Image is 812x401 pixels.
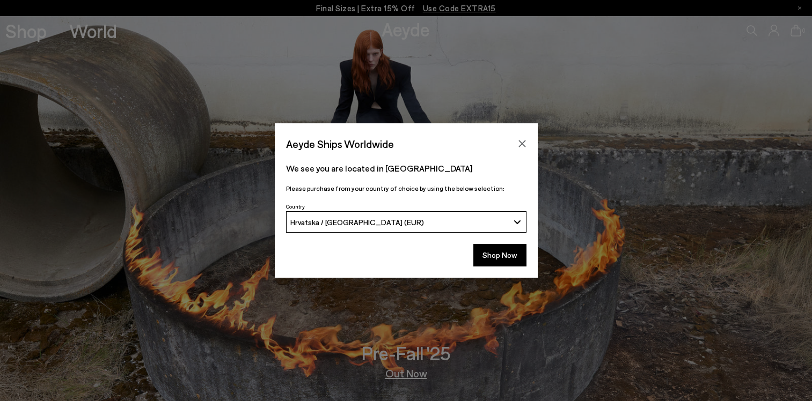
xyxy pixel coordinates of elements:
span: Country [286,203,305,210]
span: Hrvatska / [GEOGRAPHIC_DATA] (EUR) [290,218,424,227]
button: Close [514,136,530,152]
span: Aeyde Ships Worldwide [286,135,394,153]
button: Shop Now [473,244,526,266]
p: We see you are located in [GEOGRAPHIC_DATA] [286,162,526,175]
p: Please purchase from your country of choice by using the below selection: [286,183,526,194]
